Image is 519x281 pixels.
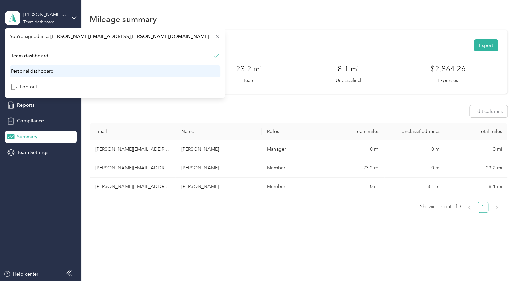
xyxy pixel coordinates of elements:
[90,178,176,196] td: mike.armstrong@graybar.com
[384,123,446,140] th: Unclassified miles
[470,105,507,117] button: Edit columns
[23,20,55,24] div: Team dashboard
[323,140,385,159] td: 0 mi
[175,159,262,178] td: Samuel Saunderson
[262,159,323,178] td: Member
[467,205,471,210] span: left
[384,159,446,178] td: 0 mi
[464,202,475,213] button: left
[11,68,54,75] div: Personal dashboard
[495,205,499,210] span: right
[262,178,323,196] td: Member
[50,34,209,39] span: [PERSON_NAME][EMAIL_ADDRESS][PERSON_NAME][DOMAIN_NAME]
[175,123,262,140] th: Name
[338,63,359,75] h3: 8.1 mi
[323,159,385,178] td: 23.2 mi
[90,123,176,140] th: Email
[323,178,385,196] td: 0 mi
[11,52,48,60] div: Team dashboard
[23,11,66,18] div: [PERSON_NAME][EMAIL_ADDRESS][PERSON_NAME][DOMAIN_NAME]
[474,39,498,51] button: Export
[323,123,385,140] th: Team miles
[464,202,475,213] li: Previous Page
[384,140,446,159] td: 0 mi
[90,159,176,178] td: sam.saunderson@graybar.com
[478,202,488,213] li: 1
[11,83,37,90] div: Log out
[175,178,262,196] td: Mike Armstrong
[446,159,507,178] td: 23.2 mi
[262,140,323,159] td: Manager
[90,16,157,23] h1: Mileage summary
[491,202,502,213] button: right
[420,202,461,212] span: Showing 3 out of 3
[175,140,262,159] td: Patrick Miller
[17,117,44,125] span: Compliance
[446,140,507,159] td: 0 mi
[236,63,262,75] h3: 23.2 mi
[384,178,446,196] td: 8.1 mi
[90,140,176,159] td: patrick.miller@graybar.com
[10,33,220,40] span: You’re signed in as
[431,63,466,75] h3: $2,864.26
[4,270,38,278] button: Help center
[491,202,502,213] li: Next Page
[446,123,507,140] th: Total miles
[17,102,34,109] span: Reports
[336,77,361,84] p: Unclassified
[262,123,323,140] th: Roles
[17,133,37,140] span: Summary
[243,77,254,84] p: Team
[17,149,48,156] span: Team Settings
[478,202,488,212] a: 1
[481,243,519,281] iframe: Everlance-gr Chat Button Frame
[438,77,458,84] p: Expenses
[446,178,507,196] td: 8.1 mi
